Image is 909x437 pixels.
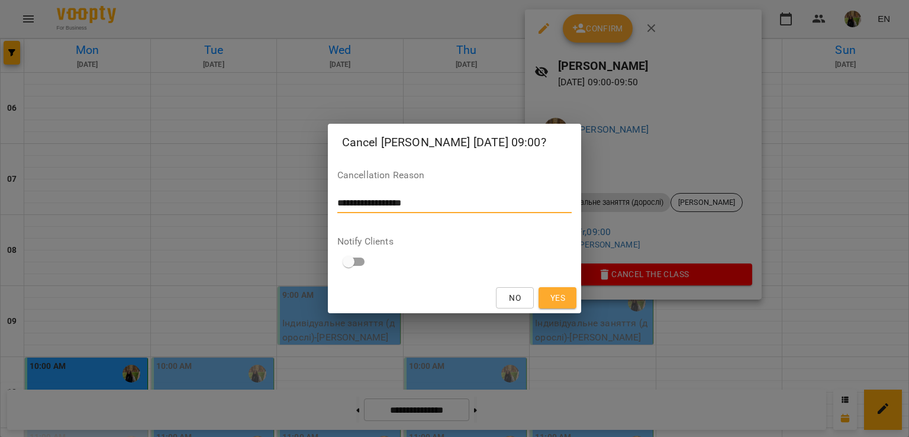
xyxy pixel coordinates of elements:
[550,291,565,305] span: Yes
[337,237,572,246] label: Notify Clients
[496,287,534,309] button: No
[337,171,572,180] label: Cancellation Reason
[539,287,576,309] button: Yes
[509,291,521,305] span: No
[342,133,568,152] h2: Cancel [PERSON_NAME] [DATE] 09:00?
